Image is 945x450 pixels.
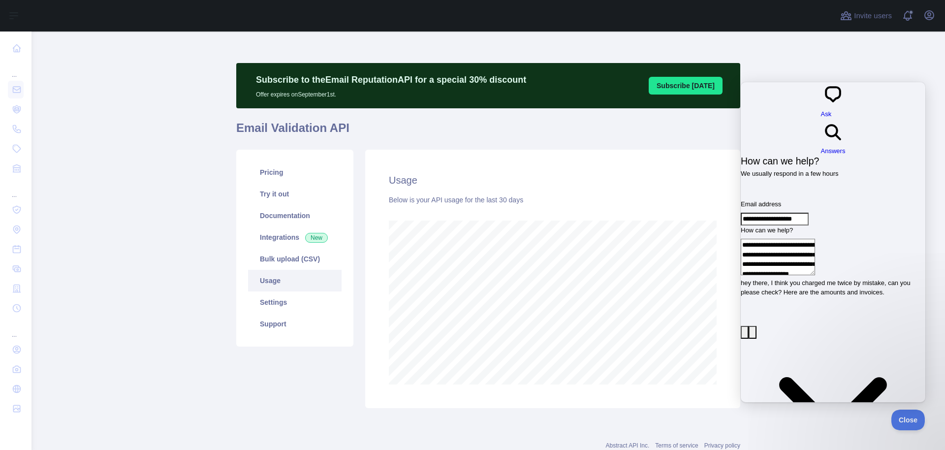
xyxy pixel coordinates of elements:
div: ... [8,179,24,199]
div: ... [8,319,24,339]
a: Terms of service [655,442,698,449]
p: Subscribe to the Email Reputation API for a special 30 % discount [256,73,526,87]
a: Abstract API Inc. [606,442,650,449]
a: Documentation [248,205,342,226]
div: ... [8,59,24,79]
a: Bulk upload (CSV) [248,248,342,270]
a: Privacy policy [704,442,740,449]
a: Integrations New [248,226,342,248]
h1: Email Validation API [236,120,740,144]
iframe: Help Scout Beacon - Close [891,410,925,430]
iframe: Help Scout Beacon - Live Chat, Contact Form, and Knowledge Base [741,82,925,402]
a: Settings [248,291,342,313]
h2: Usage [389,173,717,187]
a: Try it out [248,183,342,205]
span: New [305,233,328,243]
span: Invite users [854,10,892,22]
a: Support [248,313,342,335]
a: Usage [248,270,342,291]
div: Below is your API usage for the last 30 days [389,195,717,205]
button: Subscribe [DATE] [649,77,723,95]
a: Pricing [248,161,342,183]
button: Invite users [838,8,894,24]
p: Offer expires on September 1st. [256,87,526,98]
